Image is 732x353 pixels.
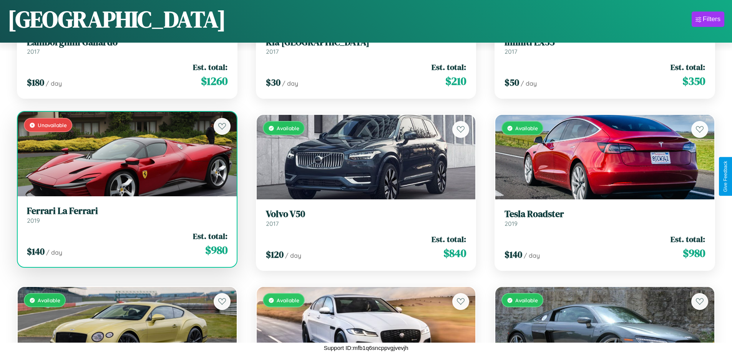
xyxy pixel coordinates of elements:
[266,48,279,55] span: 2017
[46,80,62,87] span: / day
[193,61,227,73] span: Est. total:
[266,248,284,261] span: $ 120
[8,3,226,35] h1: [GEOGRAPHIC_DATA]
[723,161,728,192] div: Give Feedback
[27,76,44,89] span: $ 180
[266,37,466,56] a: Kia [GEOGRAPHIC_DATA]2017
[703,15,720,23] div: Filters
[324,343,408,353] p: Support ID: mfb1q6sncppvgjvevjh
[432,61,466,73] span: Est. total:
[205,242,227,258] span: $ 980
[671,61,705,73] span: Est. total:
[266,209,466,227] a: Volvo V502017
[266,37,466,48] h3: Kia [GEOGRAPHIC_DATA]
[443,245,466,261] span: $ 840
[282,80,298,87] span: / day
[682,73,705,89] span: $ 350
[692,12,724,27] button: Filters
[505,48,517,55] span: 2017
[27,48,40,55] span: 2017
[38,297,60,303] span: Available
[432,234,466,245] span: Est. total:
[505,248,522,261] span: $ 140
[505,76,519,89] span: $ 50
[277,125,299,131] span: Available
[193,230,227,242] span: Est. total:
[505,220,518,227] span: 2019
[505,209,705,227] a: Tesla Roadster2019
[27,206,227,217] h3: Ferrari La Ferrari
[277,297,299,303] span: Available
[27,217,40,224] span: 2019
[683,245,705,261] span: $ 980
[266,220,279,227] span: 2017
[285,252,301,259] span: / day
[27,37,227,56] a: Lamborghini Gallardo2017
[671,234,705,245] span: Est. total:
[445,73,466,89] span: $ 210
[515,125,538,131] span: Available
[505,37,705,56] a: Infiniti EX352017
[201,73,227,89] span: $ 1260
[505,209,705,220] h3: Tesla Roadster
[524,252,540,259] span: / day
[266,209,466,220] h3: Volvo V50
[266,76,281,89] span: $ 30
[515,297,538,303] span: Available
[27,206,227,224] a: Ferrari La Ferrari2019
[46,249,62,256] span: / day
[27,245,45,258] span: $ 140
[521,80,537,87] span: / day
[38,122,67,128] span: Unavailable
